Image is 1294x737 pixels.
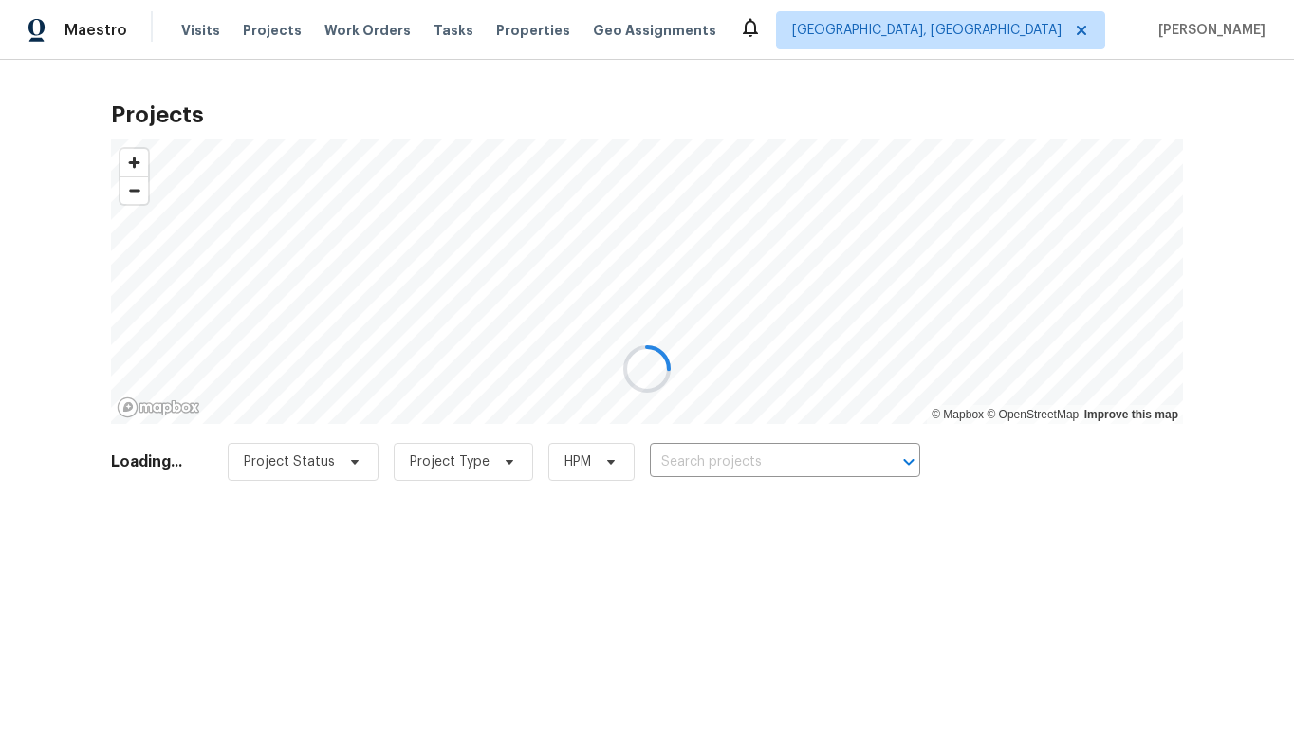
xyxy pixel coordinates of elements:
button: Zoom in [120,149,148,176]
a: Mapbox [932,408,984,421]
span: Zoom out [120,177,148,204]
a: Improve this map [1084,408,1178,421]
a: OpenStreetMap [987,408,1079,421]
button: Zoom out [120,176,148,204]
a: Mapbox homepage [117,396,200,418]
